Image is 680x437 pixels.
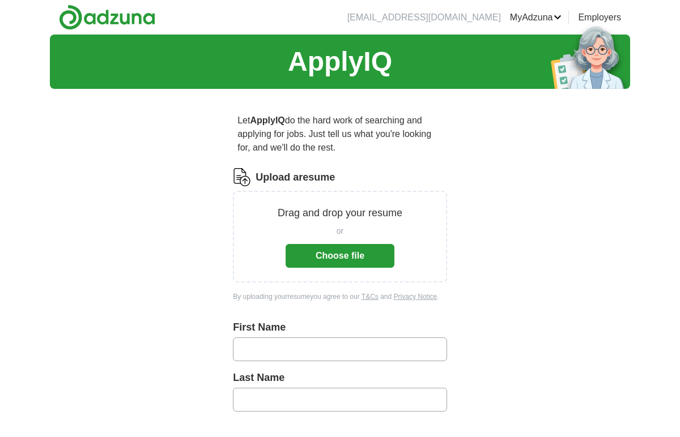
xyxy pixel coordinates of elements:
[233,292,447,302] div: By uploading your resume you agree to our and .
[394,293,437,301] a: Privacy Notice
[286,244,394,268] button: Choose file
[256,170,335,185] label: Upload a resume
[233,168,251,186] img: CV Icon
[337,225,343,237] span: or
[233,320,447,335] label: First Name
[347,11,501,24] li: [EMAIL_ADDRESS][DOMAIN_NAME]
[510,11,562,24] a: MyAdzuna
[233,109,447,159] p: Let do the hard work of searching and applying for jobs. Just tell us what you're looking for, an...
[250,115,284,125] strong: ApplyIQ
[578,11,621,24] a: Employers
[278,205,402,221] p: Drag and drop your resume
[233,370,447,385] label: Last Name
[362,293,379,301] a: T&Cs
[59,5,155,30] img: Adzuna logo
[288,41,392,82] h1: ApplyIQ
